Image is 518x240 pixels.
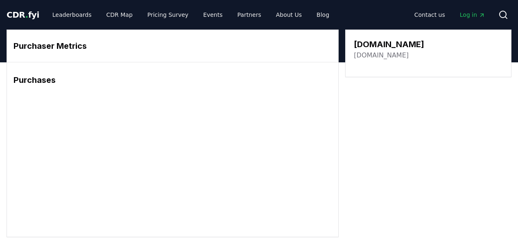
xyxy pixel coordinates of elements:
nav: Main [408,7,492,22]
h3: Purchases [14,74,332,86]
a: Events [197,7,229,22]
a: CDR.fyi [7,9,39,21]
a: Contact us [408,7,452,22]
a: Leaderboards [46,7,98,22]
nav: Main [46,7,336,22]
span: . [25,10,28,20]
a: Blog [310,7,336,22]
a: Log in [453,7,492,22]
a: Pricing Survey [141,7,195,22]
h3: Purchaser Metrics [14,40,332,52]
a: [DOMAIN_NAME] [354,50,409,60]
h3: [DOMAIN_NAME] [354,38,424,50]
span: CDR fyi [7,10,39,20]
a: Partners [231,7,268,22]
a: About Us [269,7,308,22]
a: CDR Map [100,7,139,22]
span: Log in [460,11,485,19]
